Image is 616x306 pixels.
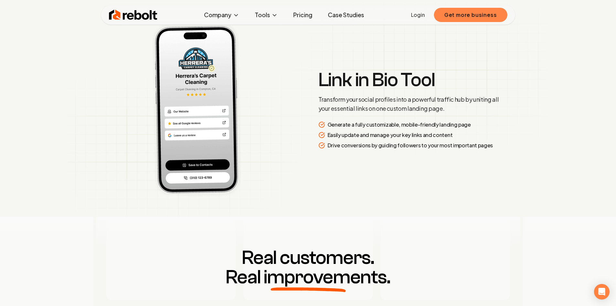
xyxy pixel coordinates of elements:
img: Product [68,3,549,217]
img: Social Preview [84,18,302,201]
p: Easily update and manage your key links and content [328,131,453,139]
a: Pricing [288,8,318,21]
button: Company [199,8,244,21]
a: Login [411,11,425,19]
button: Get more business [434,8,507,22]
span: Real improvements. [226,267,390,287]
a: Case Studies [323,8,369,21]
p: Drive conversions by guiding followers to your most important pages [328,142,493,149]
p: Generate a fully customizable, mobile-friendly landing page [328,121,471,129]
button: Tools [250,8,283,21]
div: Open Intercom Messenger [594,284,610,300]
h3: Real customers. [101,248,515,287]
h3: Link in Bio Tool [319,70,505,90]
p: Transform your social profiles into a powerful traffic hub by uniting all your essential links on... [319,95,505,113]
img: Rebolt Logo [109,8,157,21]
